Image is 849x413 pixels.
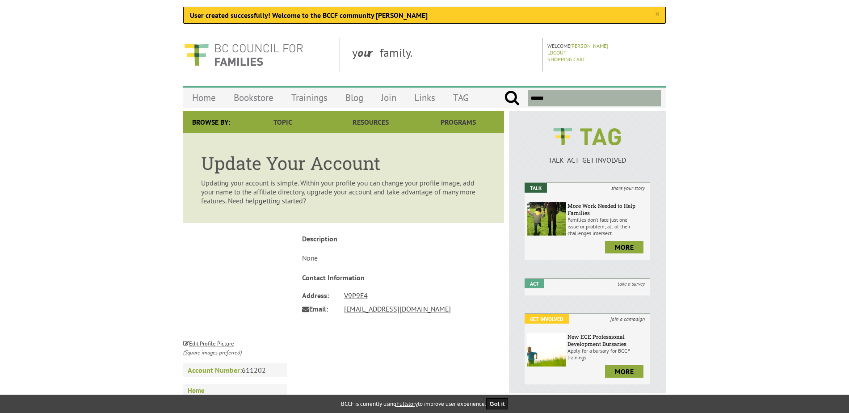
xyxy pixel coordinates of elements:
p: Welcome [547,42,663,49]
i: join a campaign [605,314,650,324]
h6: More Work Needed to Help Families [567,202,648,216]
a: Links [405,87,444,108]
a: [PERSON_NAME] [570,42,608,49]
a: Join [372,87,405,108]
a: TAG [444,87,478,108]
a: Home [183,384,287,397]
p: 611202 [183,363,287,377]
a: V9P9E4 [344,291,368,300]
a: getting started [259,196,303,205]
a: Edit Profile Picture [183,338,234,347]
a: Trainings [282,87,336,108]
a: Resources [327,111,414,133]
em: Act [525,279,544,288]
div: User created successfully! Welcome to the BCCF community [PERSON_NAME] [183,7,666,24]
a: Fullstory [396,400,418,408]
a: Home [183,87,225,108]
h4: Contact Information [302,273,504,285]
i: (Square images preferred) [183,349,242,356]
h4: Description [302,234,504,246]
a: Bookstore [225,87,282,108]
input: Submit [504,90,520,106]
p: TALK ACT GET INVOLVED [525,156,650,164]
em: Talk [525,183,547,193]
a: [EMAIL_ADDRESS][DOMAIN_NAME] [344,304,451,313]
p: None [302,253,504,262]
a: Logout [547,49,567,56]
a: more [605,241,643,253]
article: Updating your account is simple. Within your profile you can change your profile image, add your ... [183,133,504,223]
em: Get Involved [525,314,569,324]
a: more [605,365,643,378]
a: Programs [415,111,502,133]
a: Shopping Cart [547,56,585,63]
a: TALK ACT GET INVOLVED [525,147,650,164]
p: Apply for a bursary for BCCF trainings [567,347,648,361]
img: BCCF's TAG Logo [547,120,627,154]
a: Topic [239,111,327,133]
p: Families don’t face just one issue or problem; all of their challenges intersect. [567,216,648,236]
strong: our [357,45,380,60]
span: Email [302,302,338,316]
a: × [655,10,659,19]
a: Blog [336,87,372,108]
div: Browse By: [183,111,239,133]
button: Got it [486,398,509,409]
h1: Update Your Account [201,151,486,175]
img: BC Council for FAMILIES [183,38,304,72]
i: share your story [606,183,650,193]
span: Address [302,289,338,302]
i: take a survey [612,279,650,288]
strong: Account Number: [188,366,242,375]
small: Edit Profile Picture [183,340,234,347]
h6: New ECE Professional Development Bursaries [567,333,648,347]
div: y family. [345,38,543,72]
